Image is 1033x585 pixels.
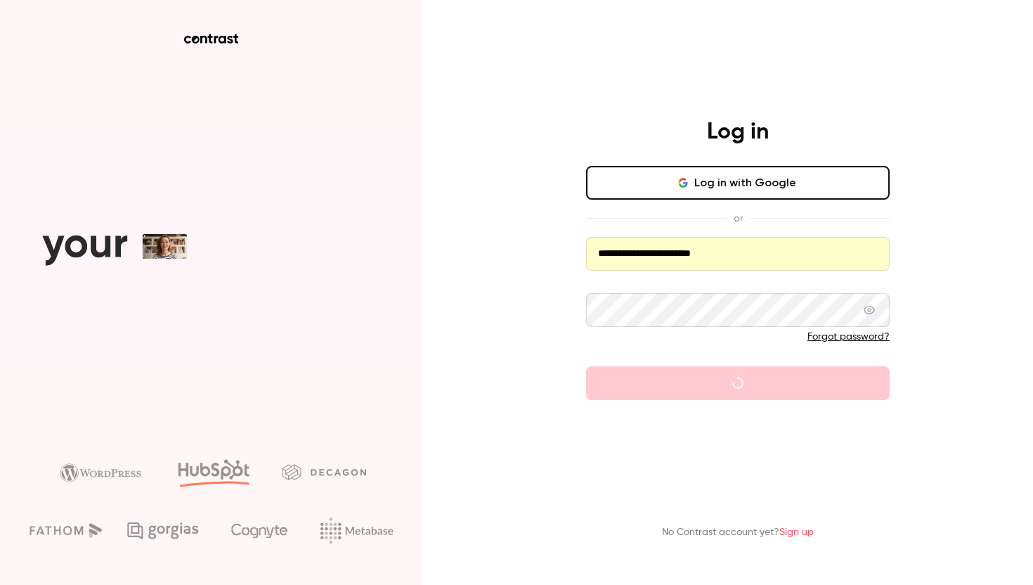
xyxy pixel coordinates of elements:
a: Forgot password? [807,332,890,342]
button: Log in with Google [586,166,890,200]
img: decagon [282,464,366,480]
a: Sign up [779,527,814,537]
h4: Log in [707,118,769,146]
span: or [727,211,750,226]
p: No Contrast account yet? [662,525,814,540]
